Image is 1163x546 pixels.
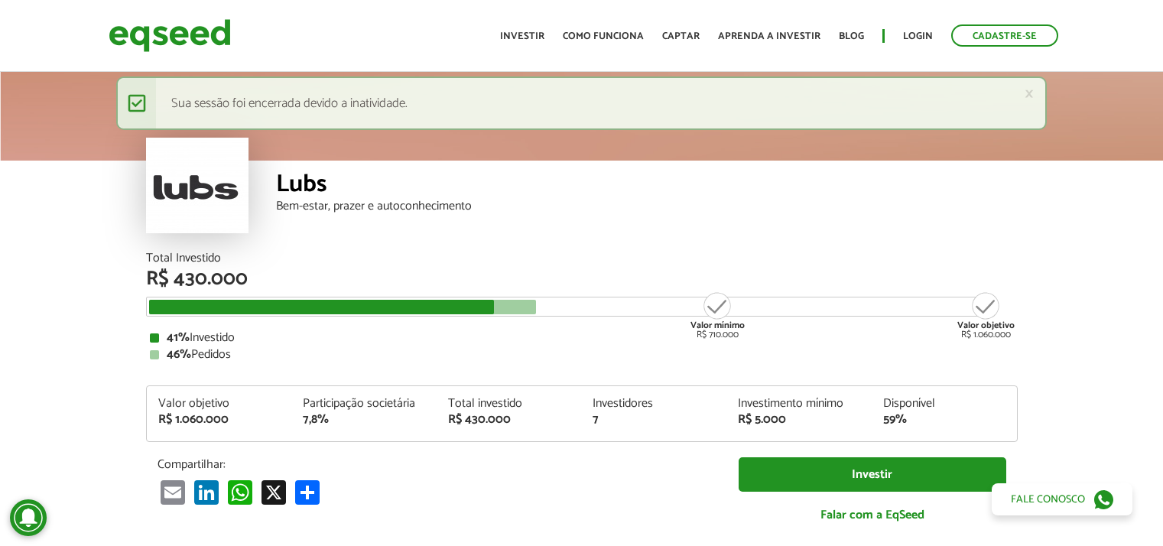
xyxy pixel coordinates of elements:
[158,414,281,426] div: R$ 1.060.000
[191,479,222,505] a: LinkedIn
[951,24,1058,47] a: Cadastre-se
[563,31,644,41] a: Como funciona
[158,479,188,505] a: Email
[957,291,1015,340] div: R$ 1.060.000
[303,398,425,410] div: Participação societária
[116,76,1047,130] div: Sua sessão foi encerrada devido a inatividade.
[1025,86,1034,102] a: ×
[957,318,1015,333] strong: Valor objetivo
[303,414,425,426] div: 7,8%
[448,414,570,426] div: R$ 430.000
[883,414,1005,426] div: 59%
[158,398,281,410] div: Valor objetivo
[150,349,1014,361] div: Pedidos
[167,344,191,365] strong: 46%
[738,398,860,410] div: Investimento mínimo
[662,31,700,41] a: Captar
[903,31,933,41] a: Login
[150,332,1014,344] div: Investido
[109,15,231,56] img: EqSeed
[883,398,1005,410] div: Disponível
[258,479,289,505] a: X
[593,398,715,410] div: Investidores
[500,31,544,41] a: Investir
[292,479,323,505] a: Partilhar
[276,200,1018,213] div: Bem-estar, prazer e autoconhecimento
[738,414,860,426] div: R$ 5.000
[593,414,715,426] div: 7
[167,327,190,348] strong: 41%
[158,457,716,472] p: Compartilhar:
[690,318,745,333] strong: Valor mínimo
[992,483,1132,515] a: Fale conosco
[276,172,1018,200] div: Lubs
[146,252,1018,265] div: Total Investido
[146,269,1018,289] div: R$ 430.000
[739,457,1006,492] a: Investir
[225,479,255,505] a: WhatsApp
[839,31,864,41] a: Blog
[739,499,1006,531] a: Falar com a EqSeed
[689,291,746,340] div: R$ 710.000
[448,398,570,410] div: Total investido
[718,31,820,41] a: Aprenda a investir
